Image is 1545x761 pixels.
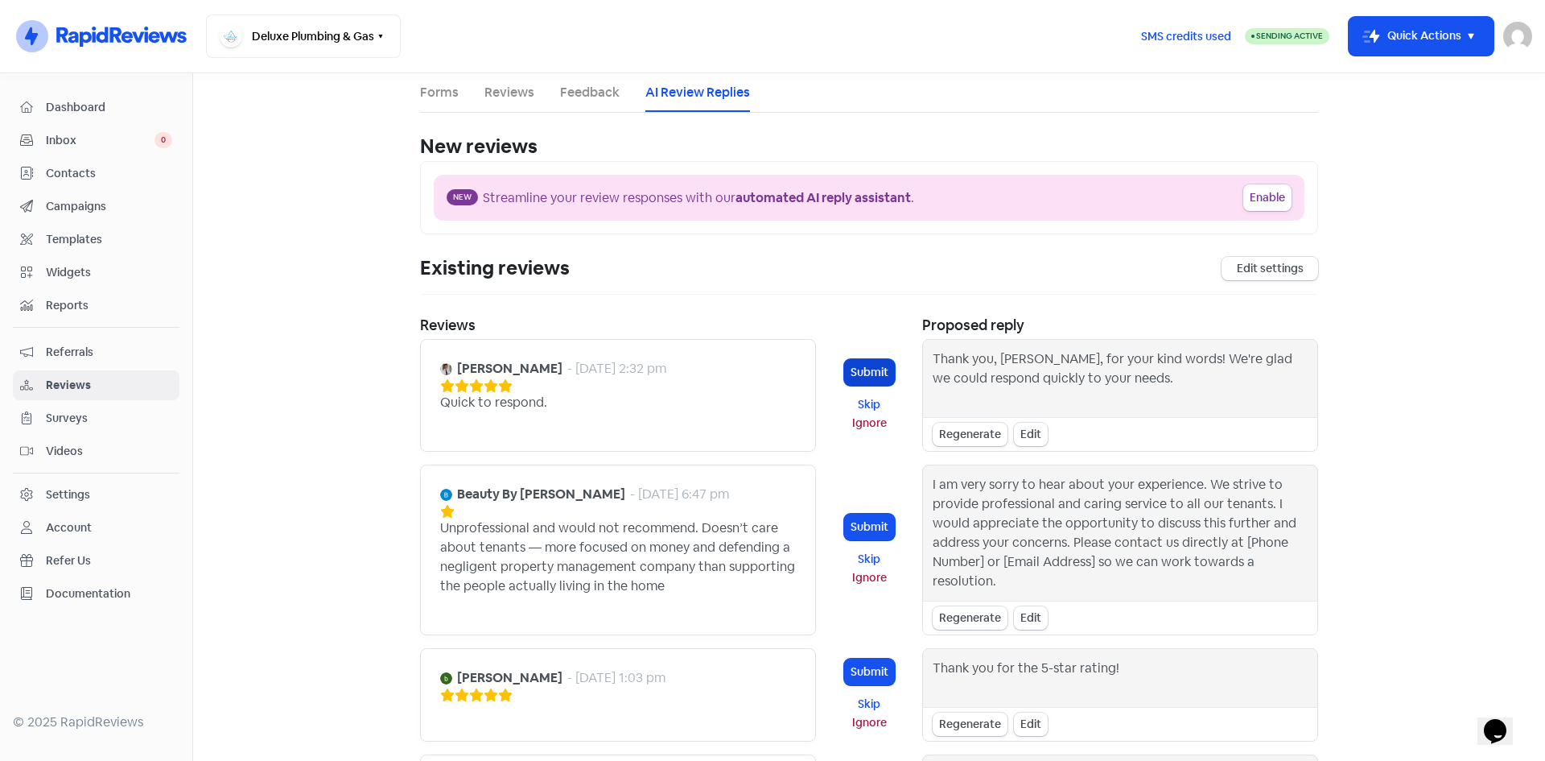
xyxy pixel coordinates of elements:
div: Edit [1014,713,1048,736]
div: - [DATE] 2:32 pm [567,359,666,378]
span: Refer Us [46,552,172,569]
span: SMS credits used [1141,28,1231,45]
span: Contacts [46,165,172,182]
a: Reviews [484,83,534,102]
span: Referrals [46,344,172,361]
a: Dashboard [13,93,179,122]
a: Feedback [560,83,620,102]
span: Inbox [46,132,154,149]
img: Avatar [440,672,452,684]
a: Documentation [13,579,179,609]
span: New [447,189,478,205]
div: I am very sorry to hear about your experience. We strive to provide professional and caring servi... [933,475,1308,591]
span: 0 [154,132,172,148]
div: Reviews [420,314,816,336]
span: Documentation [46,585,172,602]
div: Proposed reply [922,314,1318,336]
span: Surveys [46,410,172,427]
div: - [DATE] 1:03 pm [567,668,665,688]
img: Avatar [440,363,452,375]
span: Dashboard [46,99,172,116]
div: Existing reviews [420,254,570,283]
button: Quick Actions [1349,17,1493,56]
div: Regenerate [933,713,1007,736]
a: Reviews [13,370,179,400]
button: Submit [844,659,895,685]
a: Forms [420,83,459,102]
b: [PERSON_NAME] [457,668,562,688]
span: Widgets [46,264,172,281]
img: User [1503,22,1532,51]
span: Templates [46,231,172,248]
span: Campaigns [46,198,172,215]
a: Refer Us [13,546,179,576]
span: Reports [46,297,172,314]
button: Skip [844,695,895,713]
div: - [DATE] 6:47 pm [630,485,729,504]
a: Account [13,513,179,543]
a: Surveys [13,403,179,433]
b: Beauty By [PERSON_NAME] [457,485,625,504]
span: Videos [46,443,172,460]
div: Edit [1014,423,1048,446]
button: Ignore [844,569,895,587]
a: Campaigns [13,192,179,221]
div: Regenerate [933,423,1007,446]
a: Settings [13,480,179,510]
span: Reviews [46,377,172,394]
div: Regenerate [933,606,1007,630]
a: Reports [13,291,179,321]
div: Edit [1014,606,1048,630]
div: New reviews [420,132,1318,161]
div: Thank you for the 5-star rating! [933,659,1119,697]
iframe: chat widget [1477,697,1529,745]
img: Avatar [440,489,452,501]
a: Widgets [13,258,179,287]
a: Referrals [13,337,179,367]
div: Unprofessional and would not recommend. Doesn’t care about tenants — more focused on money and de... [440,519,796,596]
b: automated AI reply assistant [735,189,911,206]
button: Submit [844,359,895,386]
a: Inbox 0 [13,126,179,155]
span: Sending Active [1256,31,1323,41]
div: © 2025 RapidReviews [13,713,179,732]
a: AI Review Replies [645,83,750,102]
button: Enable [1243,184,1292,211]
a: Edit settings [1222,257,1318,280]
a: SMS credits used [1127,27,1245,43]
button: Deluxe Plumbing & Gas [206,14,401,58]
a: Sending Active [1245,27,1329,46]
div: Thank you, [PERSON_NAME], for your kind words! We're glad we could respond quickly to your needs. [933,349,1308,407]
div: Account [46,519,92,536]
b: [PERSON_NAME] [457,359,562,378]
button: Ignore [844,713,895,732]
a: Contacts [13,159,179,188]
div: Quick to respond. [440,393,547,412]
div: Settings [46,486,90,503]
button: Skip [844,395,895,414]
button: Submit [844,514,895,540]
button: Ignore [844,414,895,432]
div: Streamline your review responses with our . [483,188,914,208]
a: Videos [13,436,179,466]
a: Templates [13,225,179,254]
button: Skip [844,550,895,569]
